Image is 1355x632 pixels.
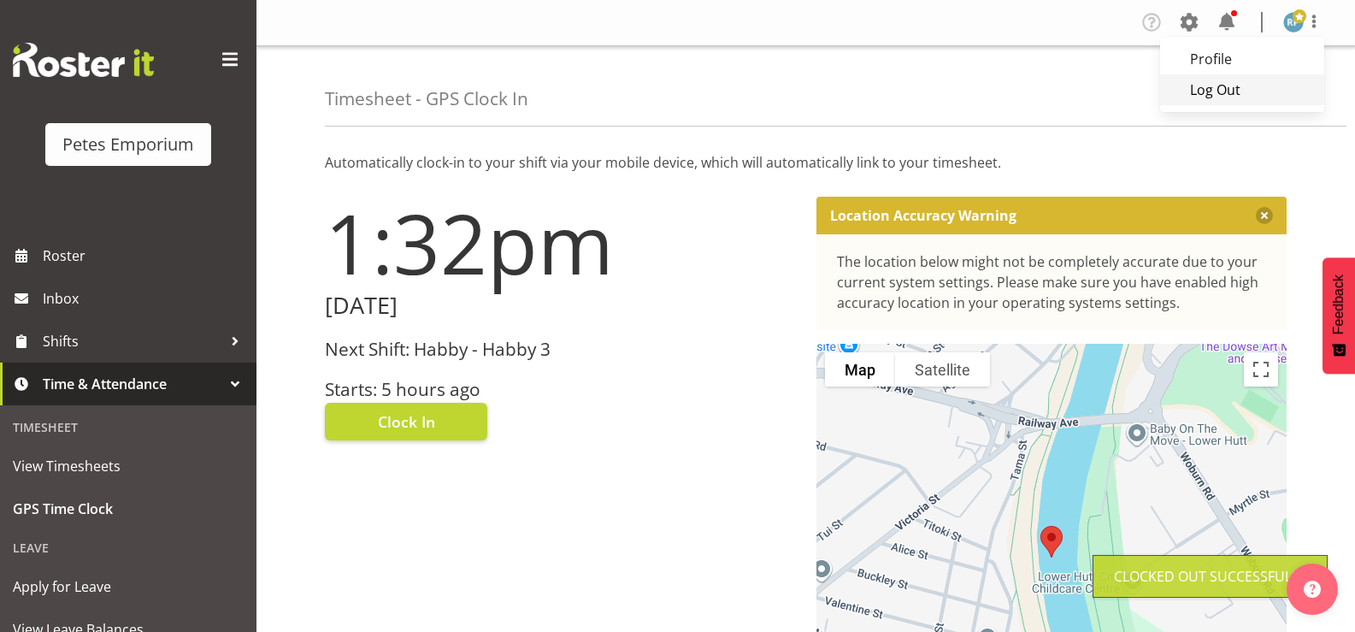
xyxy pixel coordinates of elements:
button: Show satellite imagery [895,352,990,387]
div: The location below might not be completely accurate due to your current system settings. Please m... [837,251,1267,313]
p: Location Accuracy Warning [830,207,1016,224]
span: Roster [43,243,248,269]
div: Clocked out Successfully [1114,566,1306,587]
span: Feedback [1331,275,1346,334]
img: Rosterit website logo [13,43,154,77]
img: help-xxl-2.png [1304,581,1321,598]
a: Profile [1160,44,1324,74]
button: Feedback - Show survey [1323,257,1355,374]
a: Log Out [1160,74,1324,105]
a: Apply for Leave [4,565,252,608]
button: Clock In [325,403,487,440]
button: Toggle fullscreen view [1244,352,1278,387]
span: Clock In [378,411,435,433]
div: Timesheet [4,410,252,445]
img: reina-puketapu721.jpg [1283,12,1304,32]
span: Apply for Leave [13,574,244,600]
span: GPS Time Clock [13,496,244,522]
h1: 1:32pm [325,197,796,289]
p: Automatically clock-in to your shift via your mobile device, which will automatically link to you... [325,152,1287,173]
span: View Timesheets [13,453,244,479]
h3: Next Shift: Habby - Habby 3 [325,340,796,359]
span: Shifts [43,328,222,354]
span: Time & Attendance [43,371,222,397]
div: Petes Emporium [62,132,194,157]
a: GPS Time Clock [4,487,252,530]
span: Inbox [43,286,248,311]
a: View Timesheets [4,445,252,487]
div: Leave [4,530,252,565]
h4: Timesheet - GPS Clock In [325,89,528,109]
button: Close message [1256,207,1273,224]
h2: [DATE] [325,292,796,319]
h3: Starts: 5 hours ago [325,380,796,399]
button: Show street map [825,352,895,387]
